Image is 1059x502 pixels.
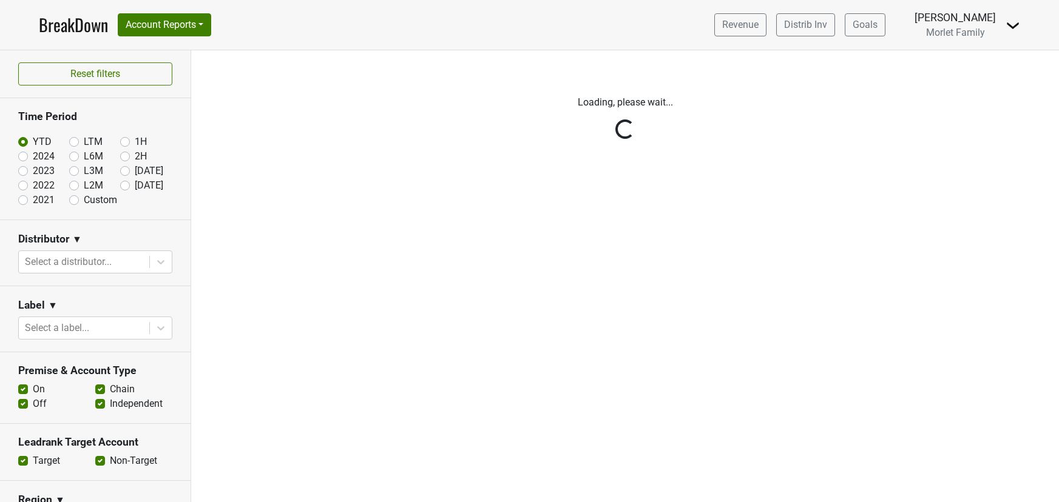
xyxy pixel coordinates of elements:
div: [PERSON_NAME] [915,10,996,25]
span: Morlet Family [926,27,985,38]
a: Distrib Inv [776,13,835,36]
a: BreakDown [39,12,108,38]
p: Loading, please wait... [288,95,962,110]
img: Dropdown Menu [1006,18,1020,33]
button: Account Reports [118,13,211,36]
a: Revenue [714,13,766,36]
a: Goals [845,13,885,36]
